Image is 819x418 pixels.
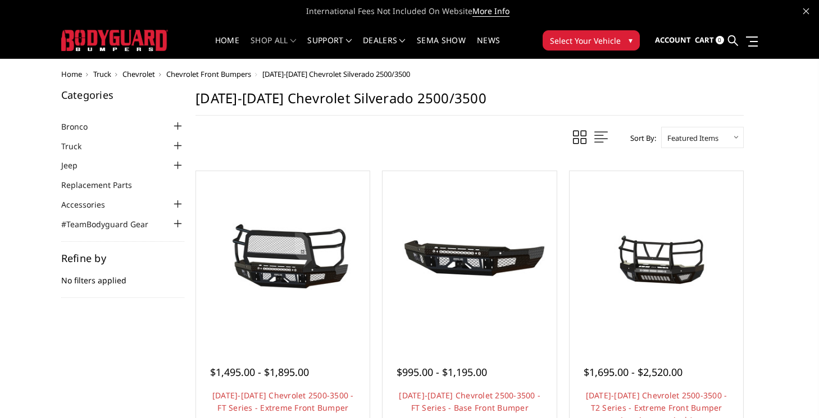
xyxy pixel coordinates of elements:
span: [DATE]-[DATE] Chevrolet Silverado 2500/3500 [262,69,410,79]
a: Truck [61,140,95,152]
a: Chevrolet Front Bumpers [166,69,251,79]
a: Accessories [61,199,119,210]
a: SEMA Show [417,36,466,58]
a: Jeep [61,159,92,171]
a: Chevrolet [122,69,155,79]
a: 2024-2025 Chevrolet 2500-3500 - FT Series - Base Front Bumper 2024-2025 Chevrolet 2500-3500 - FT ... [385,174,553,342]
a: Truck [93,69,111,79]
a: Home [61,69,82,79]
label: Sort By: [624,130,656,146]
a: Bronco [61,121,102,132]
a: Replacement Parts [61,179,146,191]
span: ▾ [629,34,633,46]
a: [DATE]-[DATE] Chevrolet 2500-3500 - FT Series - Base Front Bumper [399,390,540,413]
a: News [477,36,500,58]
h5: Categories [61,90,185,100]
div: No filters applied [61,253,185,298]
a: Support [307,36,352,58]
button: Select Your Vehicle [543,30,640,50]
a: Home [215,36,239,58]
a: 2024-2026 Chevrolet 2500-3500 - T2 Series - Extreme Front Bumper (receiver or winch) 2024-2026 Ch... [572,174,740,342]
a: 2024-2026 Chevrolet 2500-3500 - FT Series - Extreme Front Bumper 2024-2026 Chevrolet 2500-3500 - ... [199,174,367,342]
img: BODYGUARD BUMPERS [61,30,168,50]
span: $995.00 - $1,195.00 [397,365,487,379]
h1: [DATE]-[DATE] Chevrolet Silverado 2500/3500 [195,90,744,116]
span: $1,695.00 - $2,520.00 [584,365,683,379]
a: Account [655,25,691,56]
a: Cart 0 [695,25,724,56]
a: #TeamBodyguard Gear [61,218,162,230]
span: 0 [716,36,724,44]
span: Account [655,35,691,45]
span: Select Your Vehicle [550,35,621,47]
a: More Info [472,6,509,17]
span: Cart [695,35,714,45]
h5: Refine by [61,253,185,263]
a: shop all [251,36,296,58]
a: [DATE]-[DATE] Chevrolet 2500-3500 - FT Series - Extreme Front Bumper [212,390,354,413]
a: Dealers [363,36,406,58]
span: $1,495.00 - $1,895.00 [210,365,309,379]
